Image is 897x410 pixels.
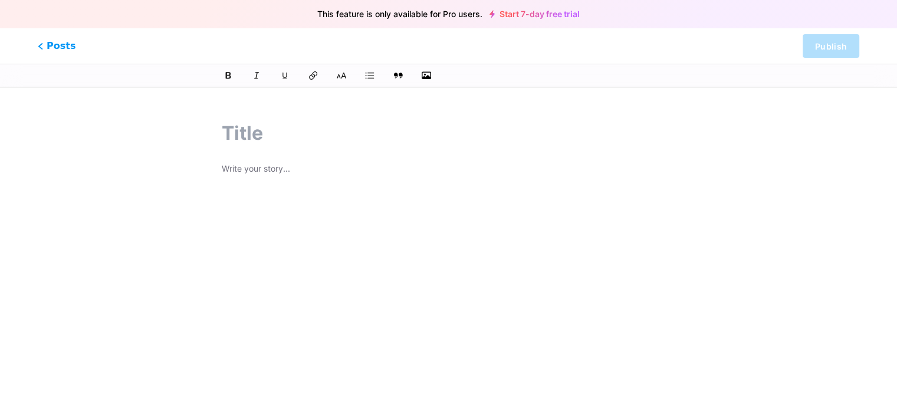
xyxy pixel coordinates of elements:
a: Start 7-day free trial [489,9,580,19]
span: This feature is only available for Pro users. [317,6,482,22]
input: Title [222,119,675,147]
span: Posts [38,39,75,53]
span: Publish [815,41,847,51]
button: Publish [803,34,859,58]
